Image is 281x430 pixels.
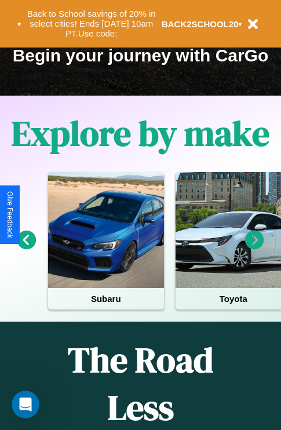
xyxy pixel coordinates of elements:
[162,19,239,29] b: BACK2SCHOOL20
[12,110,269,157] h1: Explore by make
[6,191,14,238] div: Give Feedback
[12,391,39,418] iframe: Intercom live chat
[48,288,164,309] h4: Subaru
[21,6,162,42] button: Back to School savings of 20% in select cities! Ends [DATE] 10am PT.Use code:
